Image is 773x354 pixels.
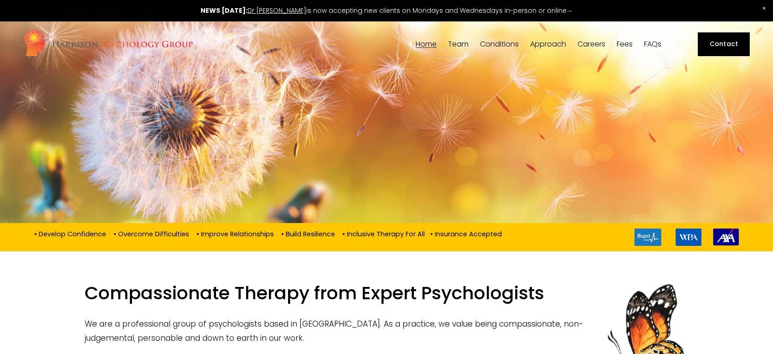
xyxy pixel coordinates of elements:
[34,229,502,239] p: • Develop Confidence • Overcome Difficulties • Improve Relationships • Build Resilience • Inclusi...
[85,282,688,310] h1: Compassionate Therapy from Expert Psychologists
[530,40,566,48] a: folder dropdown
[644,40,661,48] a: FAQs
[530,41,566,48] span: Approach
[247,6,306,15] a: Dr [PERSON_NAME]
[85,317,688,345] p: We are a professional group of psychologists based in [GEOGRAPHIC_DATA]. As a practice, we value ...
[448,40,469,48] a: folder dropdown
[23,29,193,59] img: Harrison Psychology Group
[448,41,469,48] span: Team
[577,40,605,48] a: Careers
[617,40,633,48] a: Fees
[480,40,519,48] a: folder dropdown
[698,32,750,56] a: Contact
[480,41,519,48] span: Conditions
[416,40,437,48] a: Home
